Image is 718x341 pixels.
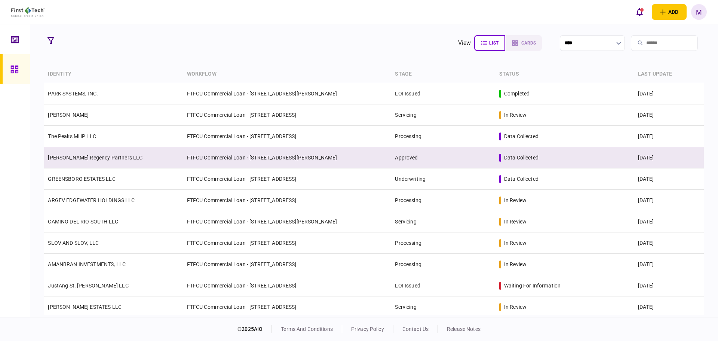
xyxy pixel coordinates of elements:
td: [DATE] [634,190,704,211]
div: in review [504,218,527,225]
td: Processing [391,232,495,254]
div: view [458,39,471,48]
td: Processing [391,126,495,147]
button: cards [505,35,542,51]
td: Processing [391,190,495,211]
a: [PERSON_NAME] Regency Partners LLC [48,155,142,161]
span: cards [521,40,536,46]
th: identity [44,66,183,83]
td: FTFCU Commercial Loan - [STREET_ADDRESS] [183,190,392,211]
td: FTFCU Commercial Loan - [STREET_ADDRESS][PERSON_NAME] [183,211,392,232]
a: AMANBRAN INVESTMENTS, LLC [48,261,126,267]
div: data collected [504,175,538,183]
a: terms and conditions [281,326,333,332]
button: open notifications list [632,4,647,20]
td: Underwriting [391,168,495,190]
a: release notes [447,326,481,332]
a: PARK SYSTEMS, INC. [48,91,98,97]
span: list [489,40,498,46]
td: LOI Issued [391,83,495,104]
td: FTFCU Commercial Loan - [STREET_ADDRESS][PERSON_NAME] [183,83,392,104]
a: JustAng St. [PERSON_NAME] LLC [48,283,128,289]
td: [DATE] [634,83,704,104]
td: Servicing [391,296,495,318]
a: [PERSON_NAME] [48,112,89,118]
div: waiting for information [504,282,561,289]
td: FTFCU Commercial Loan - [STREET_ADDRESS] [183,168,392,190]
th: stage [391,66,495,83]
th: status [495,66,634,83]
a: contact us [402,326,429,332]
td: Processing [391,254,495,275]
button: M [691,4,707,20]
div: in review [504,197,527,204]
div: in review [504,111,527,119]
td: [DATE] [634,211,704,232]
a: privacy policy [351,326,384,332]
td: [DATE] [634,232,704,254]
a: SLOV AND SLOV, LLC [48,240,99,246]
div: © 2025 AIO [237,325,272,333]
div: data collected [504,133,538,140]
td: Servicing [391,104,495,126]
td: Servicing [391,211,495,232]
td: [DATE] [634,254,704,275]
button: open adding identity options [652,4,687,20]
a: The Peaks MHP LLC [48,133,96,139]
div: in review [504,303,527,311]
td: FTFCU Commercial Loan - [STREET_ADDRESS] [183,232,392,254]
a: [PERSON_NAME] ESTATES LLC [48,304,122,310]
td: FTFCU Commercial Loan - [STREET_ADDRESS][PERSON_NAME] [183,147,392,168]
th: last update [634,66,704,83]
div: in review [504,239,527,247]
th: workflow [183,66,392,83]
td: LOI Issued [391,275,495,296]
td: FTFCU Commercial Loan - [STREET_ADDRESS] [183,275,392,296]
div: completed [504,90,530,97]
td: FTFCU Commercial Loan - [STREET_ADDRESS] [183,126,392,147]
a: ARGEV EDGEWATER HOLDINGS LLC [48,197,135,203]
td: [DATE] [634,104,704,126]
td: Approved [391,147,495,168]
td: [DATE] [634,147,704,168]
div: in review [504,261,527,268]
td: FTFCU Commercial Loan - [STREET_ADDRESS] [183,254,392,275]
a: CAMINO DEL RIO SOUTH LLC [48,219,118,225]
img: client company logo [11,7,45,17]
a: GREENSBORO ESTATES LLC [48,176,115,182]
td: [DATE] [634,275,704,296]
td: [DATE] [634,296,704,318]
td: [DATE] [634,126,704,147]
td: FTFCU Commercial Loan - [STREET_ADDRESS] [183,296,392,318]
button: list [474,35,505,51]
div: data collected [504,154,538,161]
td: [DATE] [634,168,704,190]
td: FTFCU Commercial Loan - [STREET_ADDRESS] [183,104,392,126]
